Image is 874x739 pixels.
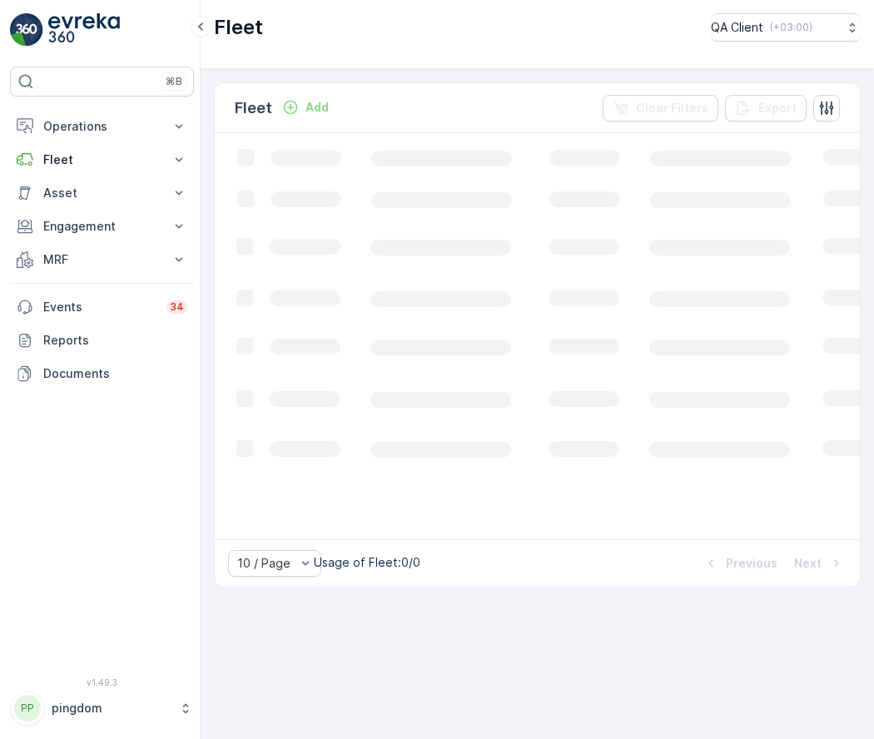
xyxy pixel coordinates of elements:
[10,243,194,276] button: MRF
[711,19,763,36] p: QA Client
[10,110,194,143] button: Operations
[305,99,329,116] p: Add
[10,176,194,210] button: Asset
[170,300,184,314] p: 34
[10,677,194,687] span: v 1.49.3
[14,695,41,722] div: PP
[52,700,171,717] p: pingdom
[43,185,161,201] p: Asset
[314,554,420,571] p: Usage of Fleet : 0/0
[43,118,161,135] p: Operations
[603,95,718,122] button: Clear Filters
[43,332,187,349] p: Reports
[43,251,161,268] p: MRF
[43,218,161,235] p: Engagement
[235,97,272,120] p: Fleet
[43,365,187,382] p: Documents
[166,75,182,88] p: ⌘B
[43,299,156,315] p: Events
[10,13,43,47] img: logo
[726,555,777,572] p: Previous
[770,21,812,34] p: ( +03:00 )
[10,691,194,726] button: PPpingdom
[10,210,194,243] button: Engagement
[758,100,797,117] p: Export
[711,13,861,42] button: QA Client(+03:00)
[10,357,194,390] a: Documents
[636,100,708,117] p: Clear Filters
[792,553,847,573] button: Next
[701,553,779,573] button: Previous
[725,95,807,122] button: Export
[276,97,335,117] button: Add
[10,290,194,324] a: Events34
[48,13,120,47] img: logo_light-DOdMpM7g.png
[10,324,194,357] a: Reports
[794,555,822,572] p: Next
[43,151,161,168] p: Fleet
[10,143,194,176] button: Fleet
[214,14,263,41] p: Fleet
